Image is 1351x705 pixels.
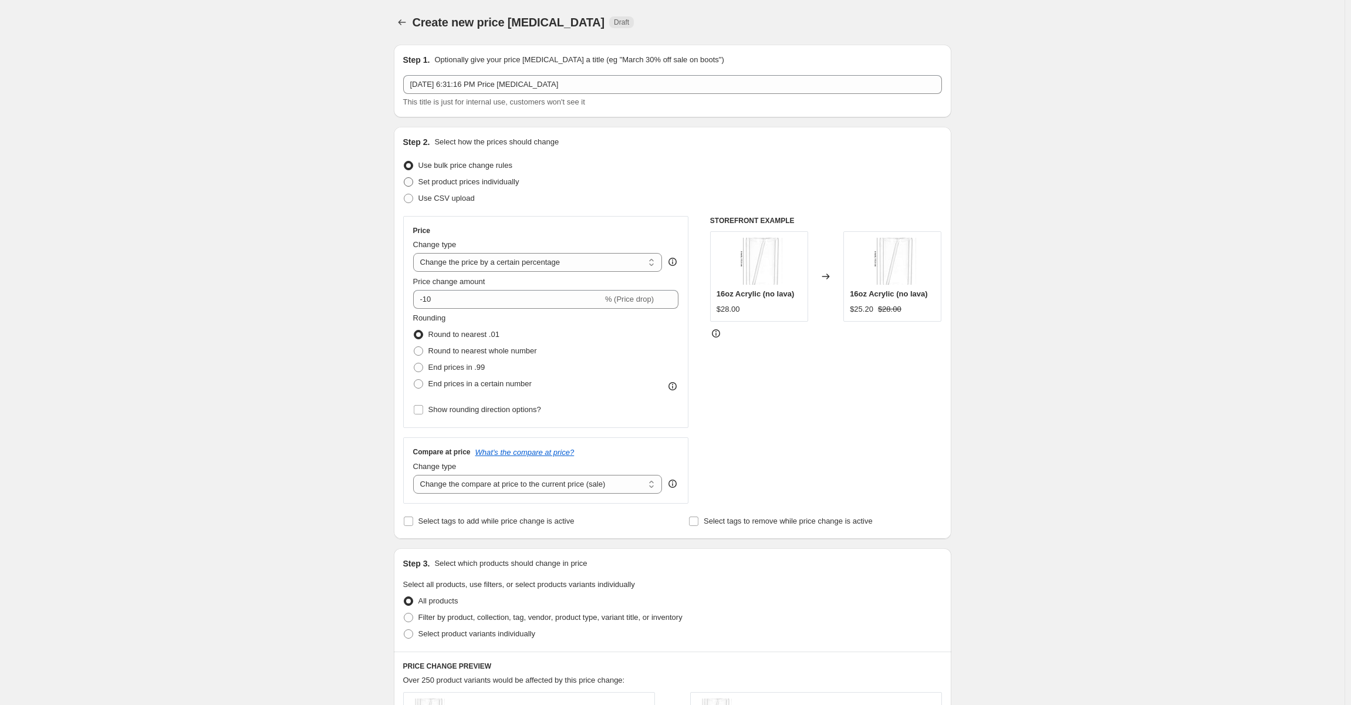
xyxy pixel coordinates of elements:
[428,405,541,414] span: Show rounding direction options?
[850,303,873,315] div: $25.20
[403,54,430,66] h2: Step 1.
[878,303,901,315] strike: $28.00
[403,676,625,684] span: Over 250 product variants would be affected by this price change:
[428,363,485,372] span: End prices in .99
[717,303,740,315] div: $28.00
[434,54,724,66] p: Optionally give your price [MEDICAL_DATA] a title (eg "March 30% off sale on boots")
[418,596,458,605] span: All products
[403,558,430,569] h2: Step 3.
[403,136,430,148] h2: Step 2.
[475,448,575,457] button: What's the compare at price?
[735,238,782,285] img: IMG_5340_80x.jpg
[434,136,559,148] p: Select how the prices should change
[403,97,585,106] span: This title is just for internal use, customers won't see it
[413,240,457,249] span: Change type
[418,613,683,622] span: Filter by product, collection, tag, vendor, product type, variant title, or inventory
[434,558,587,569] p: Select which products should change in price
[869,238,916,285] img: IMG_5340_80x.jpg
[667,256,678,268] div: help
[403,75,942,94] input: 30% off holiday sale
[418,517,575,525] span: Select tags to add while price change is active
[605,295,654,303] span: % (Price drop)
[413,290,603,309] input: -15
[717,289,794,298] span: 16oz Acrylic (no lava)
[413,226,430,235] h3: Price
[394,14,410,31] button: Price change jobs
[413,277,485,286] span: Price change amount
[850,289,927,298] span: 16oz Acrylic (no lava)
[403,662,942,671] h6: PRICE CHANGE PREVIEW
[413,313,446,322] span: Rounding
[428,346,537,355] span: Round to nearest whole number
[418,177,519,186] span: Set product prices individually
[418,161,512,170] span: Use bulk price change rules
[413,16,605,29] span: Create new price [MEDICAL_DATA]
[704,517,873,525] span: Select tags to remove while price change is active
[418,629,535,638] span: Select product variants individually
[403,580,635,589] span: Select all products, use filters, or select products variants individually
[413,462,457,471] span: Change type
[428,379,532,388] span: End prices in a certain number
[418,194,475,203] span: Use CSV upload
[428,330,499,339] span: Round to nearest .01
[413,447,471,457] h3: Compare at price
[614,18,629,27] span: Draft
[667,478,678,490] div: help
[710,216,942,225] h6: STOREFRONT EXAMPLE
